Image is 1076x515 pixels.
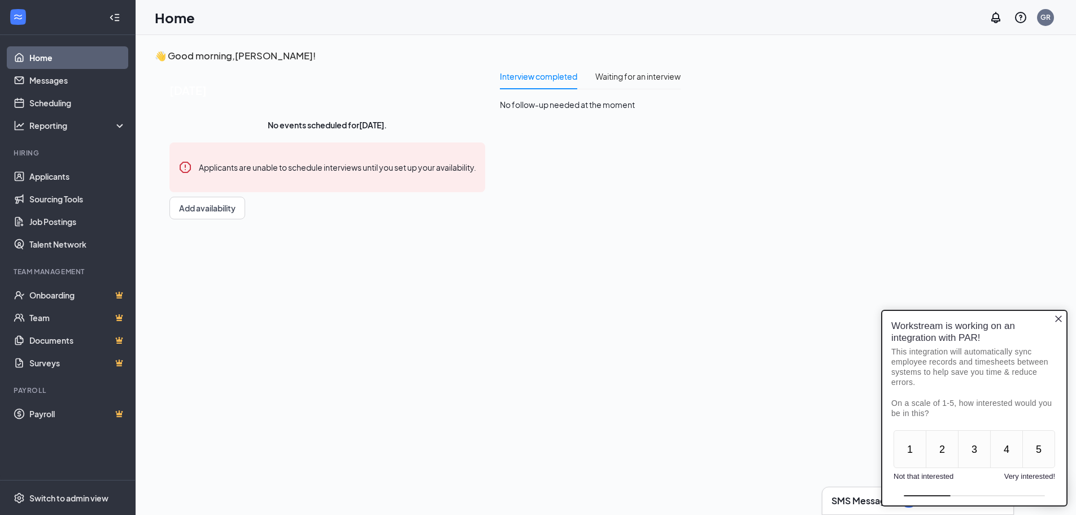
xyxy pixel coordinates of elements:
[14,148,124,158] div: Hiring
[29,69,126,92] a: Messages
[29,306,126,329] a: TeamCrown
[14,267,124,276] div: Team Management
[500,70,577,83] div: Interview completed
[14,492,25,504] svg: Settings
[29,210,126,233] a: Job Postings
[29,403,126,425] a: PayrollCrown
[14,120,25,131] svg: Analysis
[199,161,476,173] div: Applicants are unable to schedule interviews until you set up your availability.
[169,81,485,99] span: [DATE]
[14,386,124,395] div: Payroll
[29,352,126,374] a: SurveysCrown
[29,492,108,504] div: Switch to admin view
[831,495,896,507] h3: SMS Messages
[109,12,120,23] svg: Collapse
[268,119,387,131] span: No events scheduled for [DATE] .
[873,301,1076,515] iframe: Sprig User Feedback Dialog
[29,92,126,114] a: Scheduling
[155,49,681,63] h3: 👋 Good morning, [PERSON_NAME] !
[989,11,1003,24] svg: Notifications
[1014,11,1027,24] svg: QuestionInfo
[1040,12,1051,22] div: GR
[29,165,126,188] a: Applicants
[29,233,126,256] a: Talent Network
[155,8,195,27] h1: Home
[29,329,126,352] a: DocumentsCrown
[29,188,126,210] a: Sourcing Tools
[12,11,24,23] svg: WorkstreamLogo
[29,284,126,306] a: OnboardingCrown
[595,70,681,83] div: Waiting for an interview
[169,197,245,219] button: Add availability
[178,161,192,174] svg: Error
[500,98,635,166] span: No follow-up needed at the moment
[29,46,126,69] a: Home
[29,120,127,131] div: Reporting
